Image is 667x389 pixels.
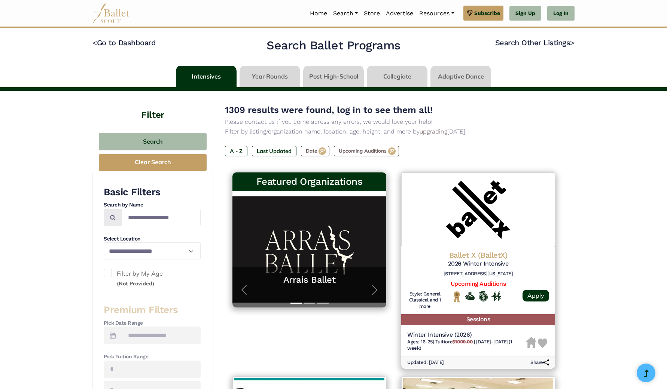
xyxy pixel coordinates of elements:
img: Logo [401,172,555,247]
h5: 2026 Winter Intensive [407,260,549,268]
h5: Winter Intensive (2026) [407,331,526,339]
a: Search Other Listings> [495,38,575,47]
a: Resources [416,6,457,21]
p: Filter by listing/organization name, location, age, height, and more by [DATE]! [225,127,563,137]
img: Offers Scholarship [478,291,488,301]
a: Subscribe [463,6,503,21]
h4: Filter [92,91,213,122]
label: Date [301,146,329,156]
span: Tuition: [435,339,474,344]
button: Clear Search [99,154,207,171]
label: A - Z [225,146,247,156]
span: [DATE]-[DATE] (1 week) [407,339,512,351]
small: (Not Provided) [117,280,154,287]
img: National [452,291,462,303]
a: <Go to Dashboard [92,38,156,47]
a: Advertise [383,6,416,21]
code: < [92,38,97,47]
a: Search [330,6,361,21]
img: Heart [538,339,547,348]
b: $1000.00 [452,339,472,344]
a: Upcoming Auditions [451,280,506,287]
a: Arrais Ballet [240,274,379,286]
h6: | | [407,339,526,352]
label: Upcoming Auditions [334,146,399,156]
h4: Pick Tuition Range [104,353,201,361]
h5: Sessions [401,314,555,325]
button: Slide 2 [304,299,315,307]
button: Slide 3 [317,299,329,307]
label: Filter by My Age [104,269,201,288]
h6: Updated: [DATE] [407,359,444,366]
p: Please contact us if you come across any errors, we would love your help! [225,117,563,127]
h3: Premium Filters [104,304,201,316]
h4: Search by Name [104,201,201,209]
code: > [570,38,575,47]
h6: Style: General Classical and 1 more [407,291,443,310]
span: Subscribe [474,9,500,17]
img: gem.svg [467,9,473,17]
a: Log In [547,6,575,21]
span: 1309 results were found, log in to see them all! [225,105,433,115]
li: Year Rounds [238,66,302,87]
li: Post High-School [302,66,365,87]
h4: Pick Date Range [104,319,201,327]
h4: Select Location [104,235,201,243]
a: Store [361,6,383,21]
h6: Share [530,359,549,366]
img: Offers Financial Aid [465,292,475,300]
img: In Person [491,291,501,301]
button: Slide 1 [290,299,302,307]
h4: Ballet X (BalletX) [407,250,549,260]
input: Search by names... [122,209,201,226]
h3: Basic Filters [104,186,201,199]
a: Home [307,6,330,21]
h6: [STREET_ADDRESS][US_STATE] [407,271,549,277]
a: upgrading [420,128,447,135]
a: Apply [523,290,549,301]
h2: Search Ballet Programs [267,38,400,53]
img: Housing Unavailable [526,337,536,348]
span: Ages: 16-25 [407,339,433,344]
button: Search [99,133,207,150]
label: Last Updated [252,146,296,156]
li: Intensives [174,66,238,87]
h3: Featured Organizations [238,175,380,188]
li: Adaptive Dance [429,66,493,87]
a: Sign Up [509,6,541,21]
li: Collegiate [365,66,429,87]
